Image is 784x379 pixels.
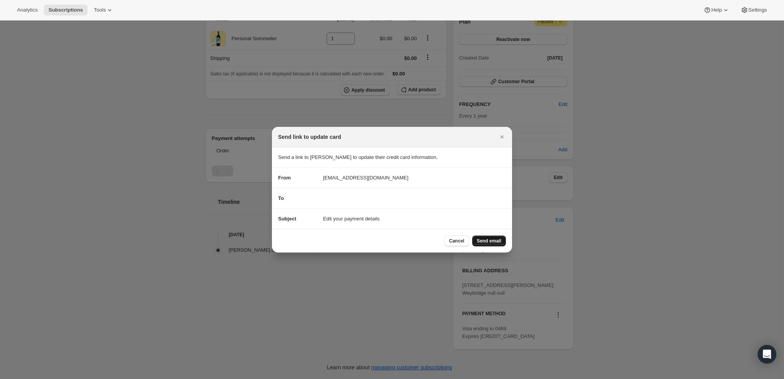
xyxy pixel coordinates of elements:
button: Help [699,5,734,15]
button: Tools [89,5,118,15]
h2: Send link to update card [278,133,341,141]
button: Close [497,131,507,142]
span: Edit your payment details [323,215,380,223]
span: Tools [94,7,106,13]
button: Subscriptions [44,5,88,15]
span: Help [711,7,722,13]
button: Settings [736,5,772,15]
span: To [278,195,284,201]
span: Cancel [449,238,464,244]
button: Send email [472,236,506,246]
span: Analytics [17,7,38,13]
button: Cancel [444,236,469,246]
span: Subscriptions [48,7,83,13]
span: Settings [748,7,767,13]
span: Send email [477,238,501,244]
div: Open Intercom Messenger [758,345,776,364]
span: Subject [278,216,296,222]
p: Send a link to [PERSON_NAME] to update their credit card information. [278,154,506,161]
button: Analytics [12,5,42,15]
span: [EMAIL_ADDRESS][DOMAIN_NAME] [323,174,408,182]
span: From [278,175,291,181]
